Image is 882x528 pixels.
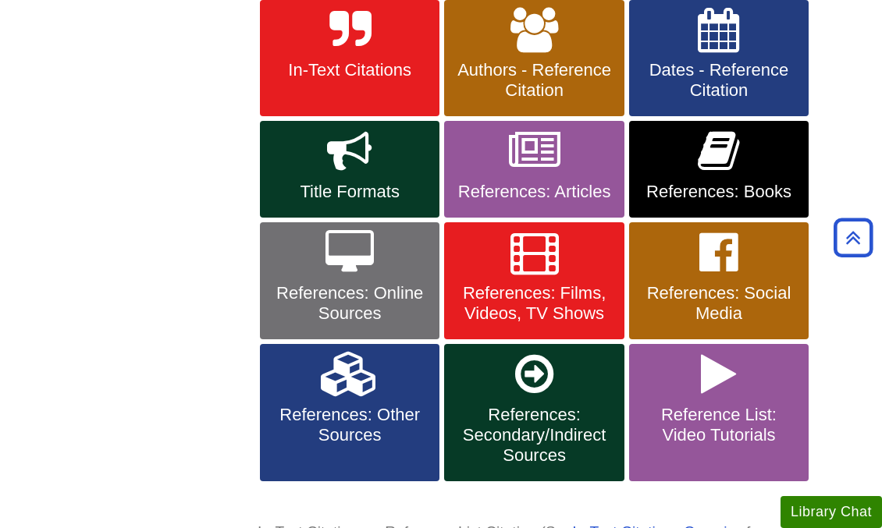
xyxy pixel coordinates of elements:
span: References: Other Sources [272,405,428,445]
span: Title Formats [272,182,428,202]
span: References: Books [641,182,797,202]
a: References: Secondary/Indirect Sources [444,344,624,481]
span: Dates - Reference Citation [641,60,797,101]
span: References: Secondary/Indirect Sources [456,405,612,466]
span: In-Text Citations [272,60,428,80]
a: References: Online Sources [260,222,439,339]
span: Reference List: Video Tutorials [641,405,797,445]
a: References: Films, Videos, TV Shows [444,222,624,339]
a: Title Formats [260,121,439,218]
a: References: Social Media [629,222,809,339]
a: References: Other Sources [260,344,439,481]
span: References: Online Sources [272,283,428,324]
span: References: Films, Videos, TV Shows [456,283,612,324]
a: Reference List: Video Tutorials [629,344,809,481]
a: Back to Top [828,227,878,248]
span: References: Articles [456,182,612,202]
a: References: Books [629,121,809,218]
span: Authors - Reference Citation [456,60,612,101]
button: Library Chat [781,496,882,528]
a: References: Articles [444,121,624,218]
span: References: Social Media [641,283,797,324]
